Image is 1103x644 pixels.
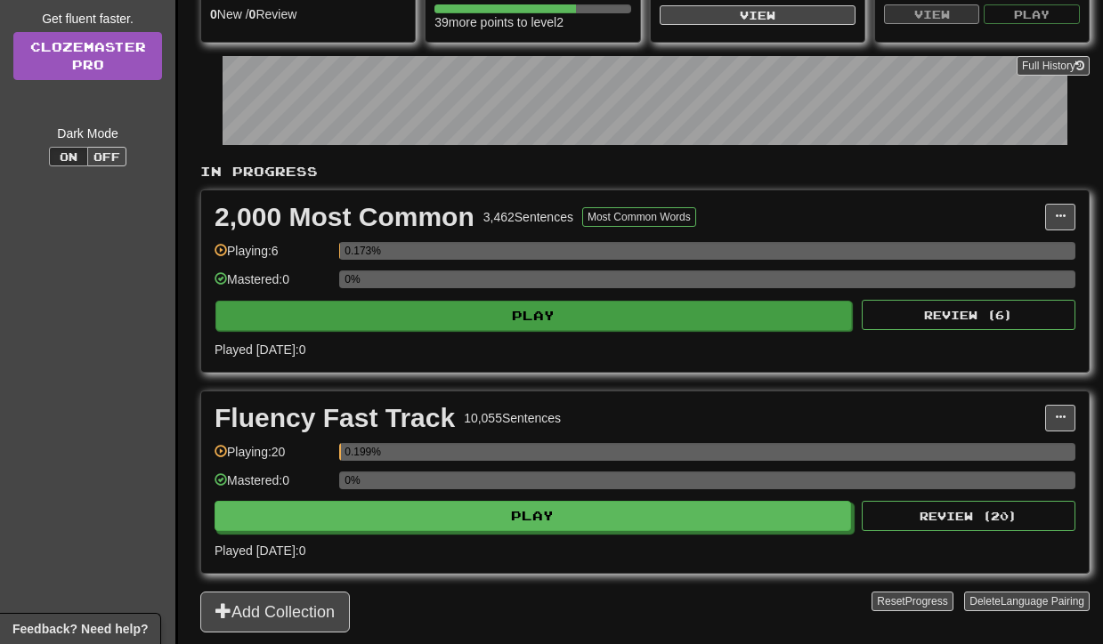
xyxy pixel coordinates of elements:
[1001,595,1084,608] span: Language Pairing
[210,7,217,21] strong: 0
[215,301,852,331] button: Play
[660,5,856,25] button: View
[464,409,561,427] div: 10,055 Sentences
[200,592,350,632] button: Add Collection
[434,13,630,31] div: 39 more points to level 2
[249,7,256,21] strong: 0
[13,125,162,142] div: Dark Mode
[13,10,162,28] div: Get fluent faster.
[13,32,162,80] a: ClozemasterPro
[862,300,1075,330] button: Review (6)
[862,501,1075,531] button: Review (20)
[483,208,573,226] div: 3,462 Sentences
[49,147,88,166] button: On
[215,471,330,501] div: Mastered: 0
[87,147,126,166] button: Off
[905,595,948,608] span: Progress
[872,592,953,611] button: ResetProgress
[215,270,330,300] div: Mastered: 0
[984,4,1080,24] button: Play
[964,592,1090,611] button: DeleteLanguage Pairing
[215,501,851,531] button: Play
[884,4,980,24] button: View
[215,405,455,431] div: Fluency Fast Track
[12,620,148,638] span: Open feedback widget
[210,5,406,23] div: New / Review
[215,204,474,230] div: 2,000 Most Common
[215,543,305,558] span: Played [DATE]: 0
[215,242,330,271] div: Playing: 6
[1017,56,1090,76] button: Full History
[215,342,305,357] span: Played [DATE]: 0
[582,207,696,227] button: Most Common Words
[215,443,330,472] div: Playing: 20
[200,163,1090,181] p: In Progress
